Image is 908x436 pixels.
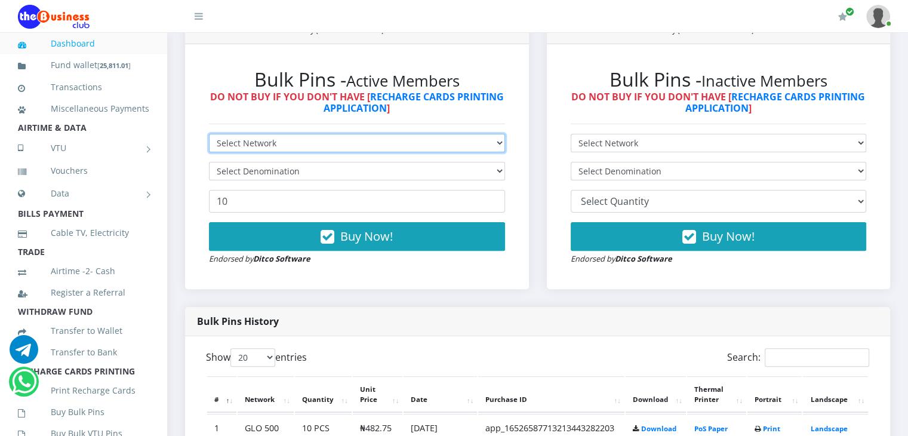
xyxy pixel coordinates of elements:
a: Chat for support [12,376,36,396]
a: Vouchers [18,157,149,185]
strong: Ditco Software [615,253,672,264]
a: Download [641,424,676,433]
span: Buy Now! [702,228,755,244]
th: Purchase ID: activate to sort column ascending [478,376,624,413]
b: 25,811.01 [100,61,128,70]
a: Transactions [18,73,149,101]
small: Inactive Members [701,70,827,91]
a: VTU [18,133,149,163]
h2: Bulk Pins - [571,68,867,91]
img: Logo [18,5,90,29]
select: Showentries [230,348,275,367]
th: Portrait: activate to sort column ascending [747,376,802,413]
th: Download: activate to sort column ascending [626,376,686,413]
strong: Ditco Software [253,253,310,264]
th: Network: activate to sort column ascending [238,376,294,413]
th: Date: activate to sort column ascending [404,376,477,413]
small: Endorsed by [209,253,310,264]
small: Endorsed by [571,253,672,264]
a: Chat for support [10,344,38,364]
strong: DO NOT BUY IF YOU DON'T HAVE [ ] [210,90,504,115]
th: Unit Price: activate to sort column ascending [353,376,402,413]
strong: DO NOT BUY IF YOU DON'T HAVE [ ] [571,90,865,115]
a: Fund wallet[25,811.01] [18,51,149,79]
a: Dashboard [18,30,149,57]
a: Transfer to Bank [18,339,149,366]
span: Renew/Upgrade Subscription [845,7,854,16]
a: Airtime -2- Cash [18,257,149,285]
input: Search: [765,348,869,367]
input: Enter Quantity [209,190,505,213]
a: Data [18,179,149,208]
th: Landscape: activate to sort column ascending [803,376,868,413]
label: Show entries [206,348,307,367]
a: Transfer to Wallet [18,317,149,345]
th: #: activate to sort column descending [207,376,236,413]
a: Register a Referral [18,279,149,306]
small: Active Members [346,70,460,91]
img: User [866,5,890,28]
span: Buy Now! [340,228,393,244]
strong: Bulk Pins History [197,315,279,328]
label: Search: [727,348,869,367]
a: RECHARGE CARDS PRINTING APPLICATION [324,90,504,115]
th: Quantity: activate to sort column ascending [295,376,352,413]
a: Miscellaneous Payments [18,95,149,122]
a: Cable TV, Electricity [18,219,149,247]
h2: Bulk Pins - [209,68,505,91]
button: Buy Now! [571,222,867,251]
th: Thermal Printer: activate to sort column ascending [687,376,746,413]
button: Buy Now! [209,222,505,251]
a: Buy Bulk Pins [18,398,149,426]
a: RECHARGE CARDS PRINTING APPLICATION [685,90,866,115]
i: Renew/Upgrade Subscription [838,12,847,22]
a: Print Recharge Cards [18,377,149,404]
small: [ ] [97,61,131,70]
